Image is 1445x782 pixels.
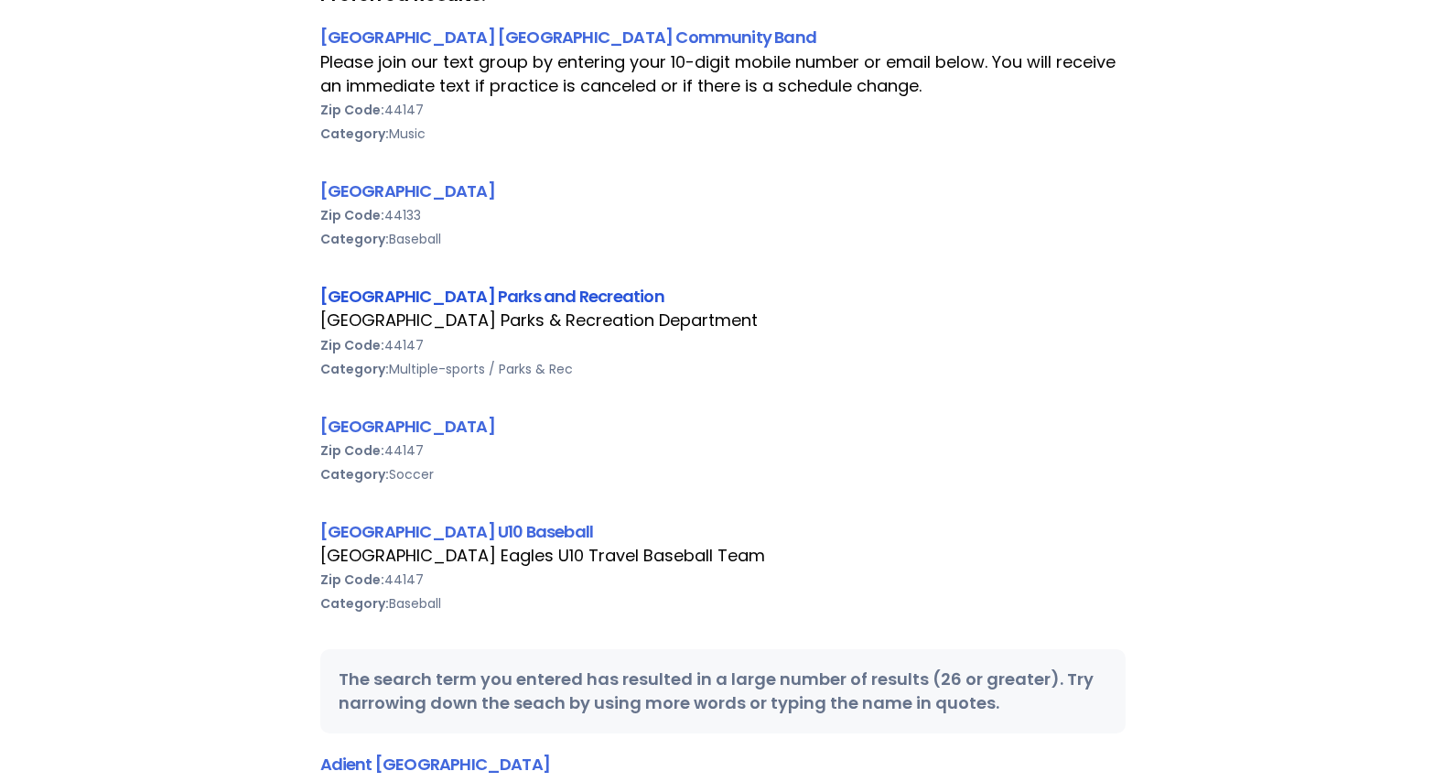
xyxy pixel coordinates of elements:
[320,50,1126,98] div: Please join our text group by entering your 10-digit mobile number or email below. You will recei...
[320,179,1126,203] div: [GEOGRAPHIC_DATA]
[320,414,1126,439] div: [GEOGRAPHIC_DATA]
[320,592,1126,615] div: Baseball
[320,101,384,119] b: Zip Code:
[320,125,389,143] b: Category:
[320,462,1126,486] div: Soccer
[320,25,1126,49] div: [GEOGRAPHIC_DATA] [GEOGRAPHIC_DATA] Community Band
[320,520,594,543] a: [GEOGRAPHIC_DATA] U10 Baseball
[320,441,384,460] b: Zip Code:
[320,649,1126,733] div: The search term you entered has resulted in a large number of results (26 or greater). Try narrow...
[320,227,1126,251] div: Baseball
[320,570,384,589] b: Zip Code:
[320,357,1126,381] div: Multiple-sports / Parks & Rec
[320,568,1126,592] div: 44147
[320,544,1126,568] div: [GEOGRAPHIC_DATA] Eagles U10 Travel Baseball Team
[320,206,384,224] b: Zip Code:
[320,752,1126,777] div: Adient [GEOGRAPHIC_DATA]
[320,415,495,438] a: [GEOGRAPHIC_DATA]
[320,519,1126,544] div: [GEOGRAPHIC_DATA] U10 Baseball
[320,753,551,776] a: Adient [GEOGRAPHIC_DATA]
[320,203,1126,227] div: 44133
[320,122,1126,146] div: Music
[320,179,495,202] a: [GEOGRAPHIC_DATA]
[320,98,1126,122] div: 44147
[320,284,1126,309] div: [GEOGRAPHIC_DATA] Parks and Recreation
[320,360,389,378] b: Category:
[320,285,664,308] a: [GEOGRAPHIC_DATA] Parks and Recreation
[320,26,817,49] a: [GEOGRAPHIC_DATA] [GEOGRAPHIC_DATA] Community Band
[320,439,1126,462] div: 44147
[320,336,384,354] b: Zip Code:
[320,333,1126,357] div: 44147
[320,230,389,248] b: Category:
[320,309,1126,332] div: [GEOGRAPHIC_DATA] Parks & Recreation Department
[320,465,389,483] b: Category:
[320,594,389,613] b: Category:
